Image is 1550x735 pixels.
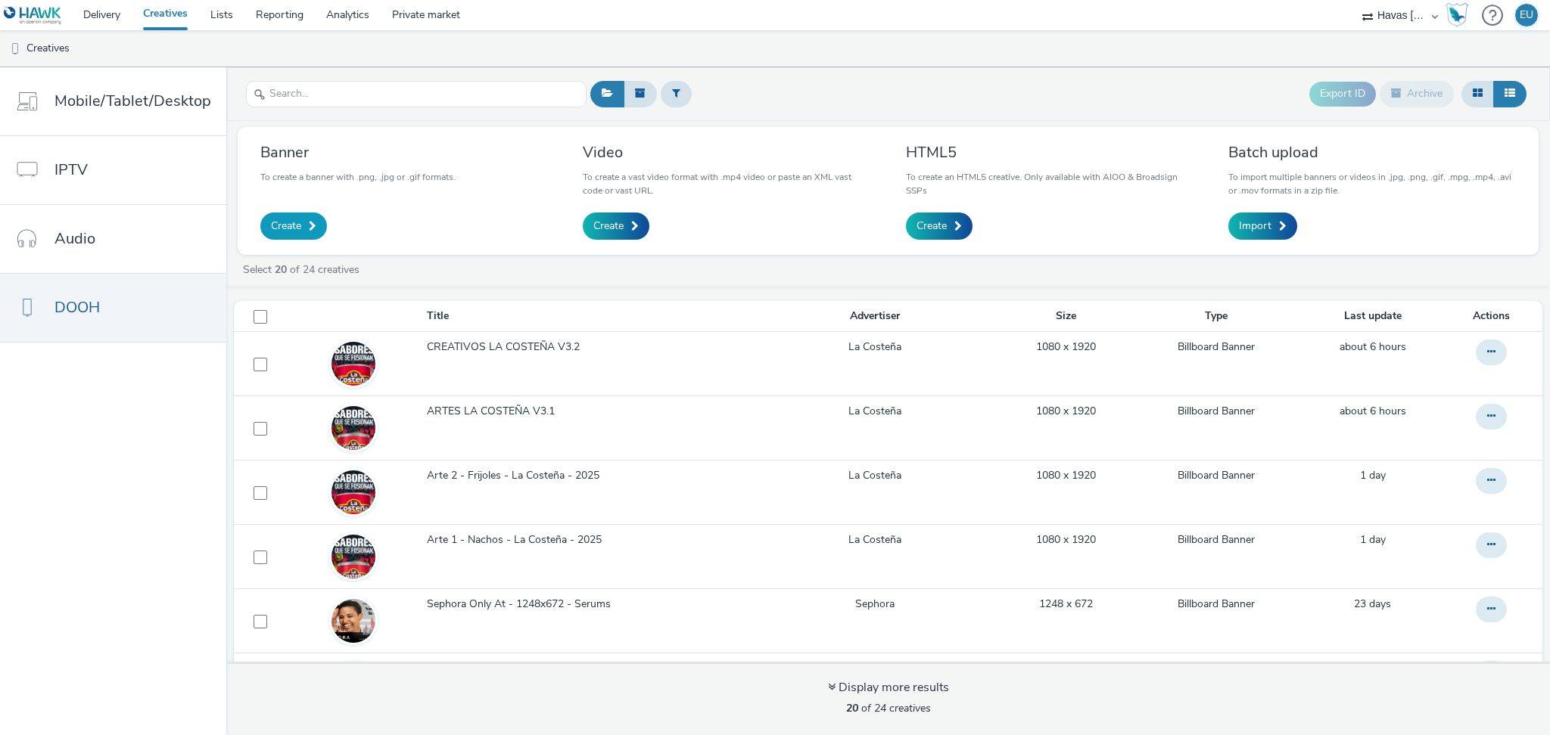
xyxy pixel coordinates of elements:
span: about 6 hours [1340,404,1406,418]
span: IPTV [54,159,88,181]
a: Billboard Banner [1178,404,1255,419]
a: 15 October 2025, 16:44 [1340,404,1406,419]
th: Title [425,301,749,332]
a: Create [260,212,327,240]
a: Sephora [855,597,895,612]
a: 1080 x 1920 [1036,404,1096,419]
a: Hawk Academy [1446,3,1474,27]
button: Export ID [1309,82,1376,106]
span: Create [271,219,301,234]
h3: HTML5 [906,142,1194,163]
p: To create a vast video format with .mp4 video or paste an XML vast code or vast URL. [583,170,870,197]
span: Create [593,219,624,234]
span: Create [917,219,947,234]
span: 1 day [1360,532,1386,547]
th: Actions [1446,301,1542,332]
p: To create an HTML5 creative. Only available with AIOO & Broadsign SSPs [906,170,1194,197]
img: Hawk Academy [1446,3,1468,27]
img: 84ce8744-9805-409d-a039-8014e38cfac0.jpg [331,454,375,532]
a: 22 September 2025, 21:06 [1354,597,1391,612]
th: Size [1001,301,1132,332]
a: La Costeña [848,532,901,547]
strong: 20 [275,262,287,277]
strong: 20 [846,701,858,715]
a: Import [1228,212,1297,240]
a: Create [906,212,973,240]
a: 1248 x 672 [1039,597,1093,612]
img: 54db5158-65e9-42ec-a5da-0da58286b742.jpg [331,389,375,467]
span: Arte 1 - Nachos - La Costeña - 2025 [427,532,608,547]
a: La Costeña [848,404,901,419]
a: Billboard Banner [1178,597,1255,612]
a: La Costeña [848,468,901,483]
p: To create a banner with .png, .jpg or .gif formats. [260,170,456,184]
button: Table [1493,81,1527,107]
span: Sephora Only At - 1248x672 - Serums [427,597,617,612]
a: 1080 x 1920 [1036,532,1096,547]
img: undefined Logo [4,6,62,25]
span: Import [1239,219,1271,234]
a: Billboard Banner [1178,468,1255,483]
a: Billboard Banner [1178,340,1255,355]
a: 1080 x 1920 [1036,468,1096,483]
a: 1080 x 1920 [1036,340,1096,355]
input: Search... [246,81,587,107]
th: Advertiser [749,301,1001,332]
button: Archive [1380,81,1454,107]
span: Arte 2 - Frijoles - La Costeña - 2025 [427,468,605,483]
th: Type [1132,301,1300,332]
img: 0c1f3e6f-9ea3-4763-9cbc-c51fcc4d02fd.jpg [331,325,375,403]
span: Audio [54,228,95,250]
p: To import multiple banners or videos in .jpg, .png, .gif, .mpg, .mp4, .avi or .mov formats in a z... [1228,170,1516,197]
a: ARTES LA COSTEÑA V3.1 [427,404,747,426]
span: about 6 hours [1340,340,1406,354]
th: Last update [1300,301,1446,332]
img: dooh [8,42,23,57]
h3: Banner [260,142,456,163]
img: 635d539b-1367-4113-a7b5-67e109c34213.jpg [331,599,375,643]
h3: Video [583,142,870,163]
span: of 24 creatives [846,701,931,715]
span: CREATIVOS LA COSTEÑA V3.2 [427,340,586,355]
a: Create [583,212,649,240]
a: Arte 1 - Nachos - La Costeña - 2025 [427,532,747,555]
a: Arte 2 - Frijoles - La Costeña - 2025 [427,468,747,491]
div: Display more results [828,679,949,696]
a: CREATIVOS LA COSTEÑA V3.2 [427,340,747,362]
a: La Costeña [848,340,901,355]
a: Sephora Only At - 1248x672 - Serums [427,597,747,619]
button: Grid [1461,81,1494,107]
span: 23 days [1354,597,1391,611]
a: 14 October 2025, 14:35 [1360,468,1386,483]
div: EU [1520,4,1533,26]
a: 14 October 2025, 14:34 [1360,532,1386,547]
a: Select of 24 creatives [241,262,366,277]
span: 1 day [1360,468,1386,482]
a: 15 October 2025, 16:45 [1340,340,1406,355]
span: ARTES LA COSTEÑA V3.1 [427,404,561,419]
h3: Batch upload [1228,142,1516,163]
span: Mobile/Tablet/Desktop [54,90,211,112]
span: DOOH [54,296,100,318]
img: b5f73fdf-721f-4408-823f-b6cd7d36a458.jpg [331,518,375,596]
a: Billboard Banner [1178,532,1255,547]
